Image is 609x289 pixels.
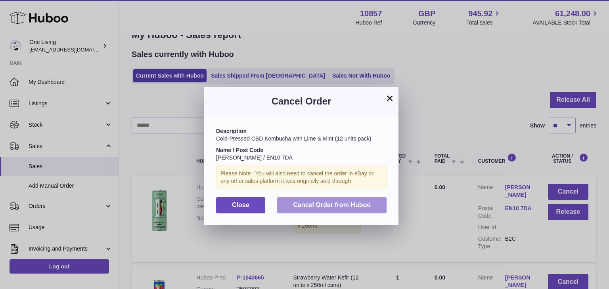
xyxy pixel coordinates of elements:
h3: Cancel Order [216,95,387,108]
button: × [385,93,395,103]
strong: Description [216,128,247,134]
span: Cancel Order from Huboo [293,202,371,208]
div: Please Note : You will also need to cancel the order in eBay or any other sales platform it was o... [216,165,387,189]
strong: Name / Post Code [216,147,263,153]
span: Cold-Pressed CBD Kombucha with Lime & Mint (12 units pack) [216,135,371,142]
button: Close [216,197,265,213]
span: [PERSON_NAME] / EN10 7DA [216,154,293,161]
button: Cancel Order from Huboo [277,197,387,213]
span: Close [232,202,249,208]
